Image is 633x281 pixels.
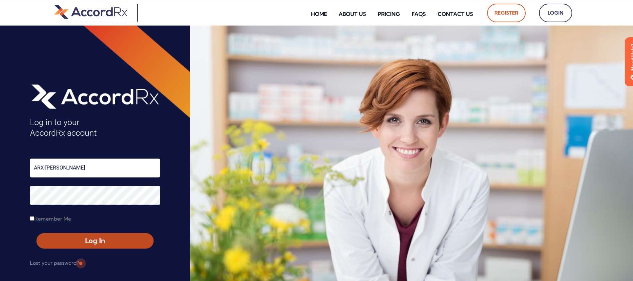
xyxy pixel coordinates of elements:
a: Login [539,4,572,22]
a: Lost your password? [30,258,79,268]
a: Register [487,4,526,22]
a: Home [306,6,332,22]
span: Register [494,8,518,18]
button: Log In [37,233,154,249]
span: Log In [43,236,148,246]
a: Contact Us [433,6,478,22]
a: About Us [334,6,371,22]
img: default-logo [54,4,127,20]
input: Remember Me [30,216,34,221]
img: AccordRx_logo_header_white [30,82,160,110]
a: Pricing [373,6,405,22]
a: FAQs [407,6,431,22]
input: Username or Email Address [30,159,160,177]
label: Remember Me [30,213,71,224]
span: Login [546,8,565,18]
h4: Log in to your AccordRx account [30,117,160,139]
